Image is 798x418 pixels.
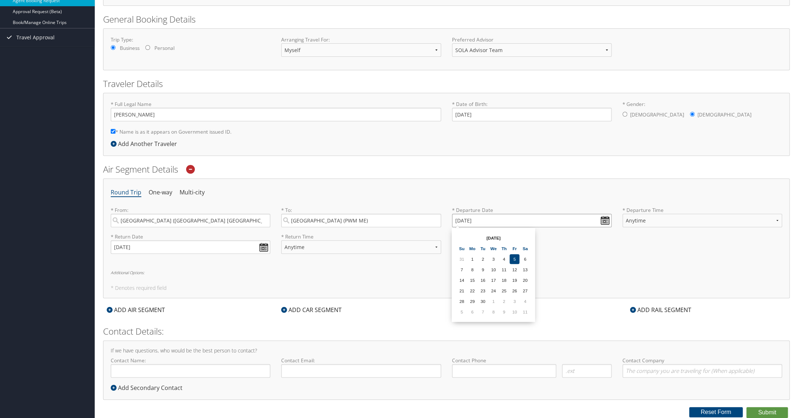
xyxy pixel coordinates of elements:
[499,244,509,253] th: Th
[111,108,441,121] input: * Full Legal Name
[111,100,441,121] label: * Full Legal Name
[457,296,467,306] td: 28
[626,305,695,314] div: ADD RAIL SEGMENT
[510,265,519,275] td: 12
[457,244,467,253] th: Su
[467,296,477,306] td: 29
[281,357,441,378] label: Contact Email:
[622,214,782,227] select: * Departure Time
[111,357,270,378] label: Contact Name:
[281,36,441,43] label: Arranging Travel For:
[452,108,612,121] input: * Date of Birth:
[689,407,743,417] button: Reset Form
[180,186,205,199] li: Multi-city
[103,78,790,90] h2: Traveler Details
[478,265,488,275] td: 9
[478,275,488,285] td: 16
[103,305,169,314] div: ADD AIR SEGMENT
[154,44,174,52] label: Personal
[499,307,509,317] td: 9
[452,36,612,43] label: Preferred Advisor
[697,108,751,122] label: [DEMOGRAPHIC_DATA]
[520,254,530,264] td: 6
[478,286,488,296] td: 23
[281,206,441,227] label: * To:
[16,28,55,47] span: Travel Approval
[111,285,782,291] h5: * Denotes required field
[103,13,790,25] h2: General Booking Details
[488,296,498,306] td: 1
[111,383,186,392] div: Add Secondary Contact
[520,286,530,296] td: 27
[111,271,782,275] h6: Additional Options:
[452,100,612,121] label: * Date of Birth:
[622,357,782,378] label: Contact Company
[499,286,509,296] td: 25
[499,275,509,285] td: 18
[467,265,477,275] td: 8
[281,364,441,378] input: Contact Email:
[111,348,782,353] h4: If we have questions, who would be the best person to contact?
[111,139,181,148] div: Add Another Traveler
[103,325,790,338] h2: Contact Details:
[281,214,441,227] input: City or Airport Code
[488,307,498,317] td: 8
[281,233,441,240] label: * Return Time
[111,186,141,199] li: Round Trip
[488,254,498,264] td: 3
[111,125,232,138] label: * Name is as it appears on Government issued ID.
[690,112,695,117] input: * Gender:[DEMOGRAPHIC_DATA][DEMOGRAPHIC_DATA]
[478,254,488,264] td: 2
[478,244,488,253] th: Tu
[111,214,270,227] input: City or Airport Code
[111,129,115,134] input: * Name is as it appears on Government issued ID.
[510,275,519,285] td: 19
[510,296,519,306] td: 3
[488,286,498,296] td: 24
[520,296,530,306] td: 4
[120,44,139,52] label: Business
[478,307,488,317] td: 7
[520,244,530,253] th: Sa
[467,275,477,285] td: 15
[630,108,684,122] label: [DEMOGRAPHIC_DATA]
[111,206,270,227] label: * From:
[488,275,498,285] td: 17
[111,233,270,240] label: * Return Date
[622,206,782,233] label: * Departure Time
[111,240,270,254] input: MM/DD/YYYY
[488,265,498,275] td: 10
[562,364,611,378] input: .ext
[499,296,509,306] td: 2
[499,265,509,275] td: 11
[457,286,467,296] td: 21
[457,307,467,317] td: 5
[467,286,477,296] td: 22
[520,275,530,285] td: 20
[510,254,519,264] td: 5
[499,254,509,264] td: 4
[467,233,519,243] th: [DATE]
[746,407,788,418] button: Submit
[467,307,477,317] td: 6
[452,357,612,364] label: Contact Phone
[278,305,345,314] div: ADD CAR SEGMENT
[467,244,477,253] th: Mo
[478,296,488,306] td: 30
[111,36,270,43] label: Trip Type:
[622,112,627,117] input: * Gender:[DEMOGRAPHIC_DATA][DEMOGRAPHIC_DATA]
[467,254,477,264] td: 1
[622,100,782,122] label: * Gender:
[452,206,612,214] label: * Departure Date
[452,214,612,227] input: MM/DD/YYYY
[103,163,790,176] h2: Air Segment Details
[111,364,270,378] input: Contact Name:
[510,307,519,317] td: 10
[520,307,530,317] td: 11
[520,265,530,275] td: 13
[149,186,172,199] li: One-way
[457,265,467,275] td: 7
[622,364,782,378] input: Contact Company
[510,244,519,253] th: Fr
[457,254,467,264] td: 31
